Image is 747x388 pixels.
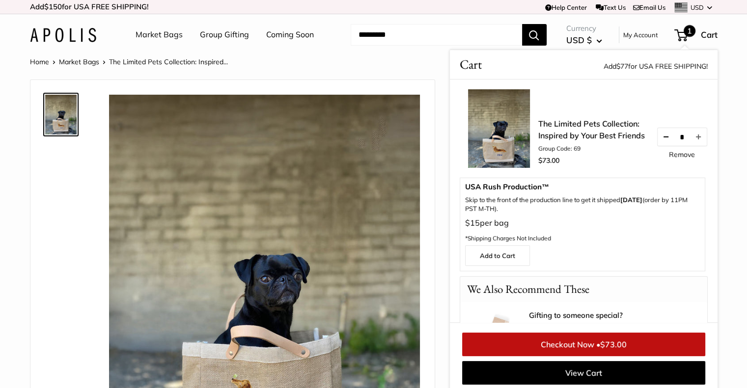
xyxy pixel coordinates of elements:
[623,29,658,41] a: My Account
[465,216,700,245] p: per bag
[529,311,697,319] a: Gifting to someone special?
[690,128,706,146] button: Increase quantity by 1
[470,311,524,365] img: Apolis Signature Gift Wrapping
[674,132,690,141] input: Quantity
[691,3,704,11] span: USD
[136,27,183,42] a: Market Bags
[538,144,646,153] li: Group Code: 69
[45,95,77,134] img: The Limited Pets Collection: Inspired by Your Best Friends
[701,29,718,40] span: Cart
[657,128,674,146] button: Decrease quantity by 1
[616,62,628,71] span: $77
[566,32,602,48] button: USD $
[633,3,665,11] a: Email Us
[200,27,249,42] a: Group Gifting
[43,93,79,136] a: The Limited Pets Collection: Inspired by Your Best Friends
[465,218,480,228] span: $15
[620,196,642,204] b: [DATE]
[669,151,695,158] a: Remove
[44,2,62,11] span: $150
[538,156,559,165] span: $73.00
[351,24,522,46] input: Search...
[462,333,705,356] a: Checkout Now •$73.00
[462,361,705,385] a: View Cart
[538,118,646,141] a: The Limited Pets Collection: Inspired by Your Best Friends
[465,183,700,191] span: USA Rush Production™
[600,339,627,349] span: $73.00
[30,28,96,42] img: Apolis
[59,57,99,66] a: Market Bags
[460,55,482,74] span: Cart
[465,196,700,213] p: Skip to the front of the production line to get it shipped (order by 11PM PST M-TH).
[604,62,708,71] span: Add for USA FREE SHIPPING!
[566,22,602,35] span: Currency
[30,57,49,66] a: Home
[460,277,596,302] p: We Also Recommend These
[684,25,695,37] span: 1
[109,57,228,66] span: The Limited Pets Collection: Inspired...
[545,3,587,11] a: Help Center
[529,311,697,348] div: Add our signature gift wrapping for $10 per bag
[596,3,626,11] a: Text Us
[465,245,530,266] a: Add to Cart
[522,24,547,46] button: Search
[266,27,314,42] a: Coming Soon
[30,55,228,68] nav: Breadcrumb
[675,27,718,43] a: 1 Cart
[566,35,592,45] span: USD $
[465,234,551,242] span: *Shipping Charges Not Included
